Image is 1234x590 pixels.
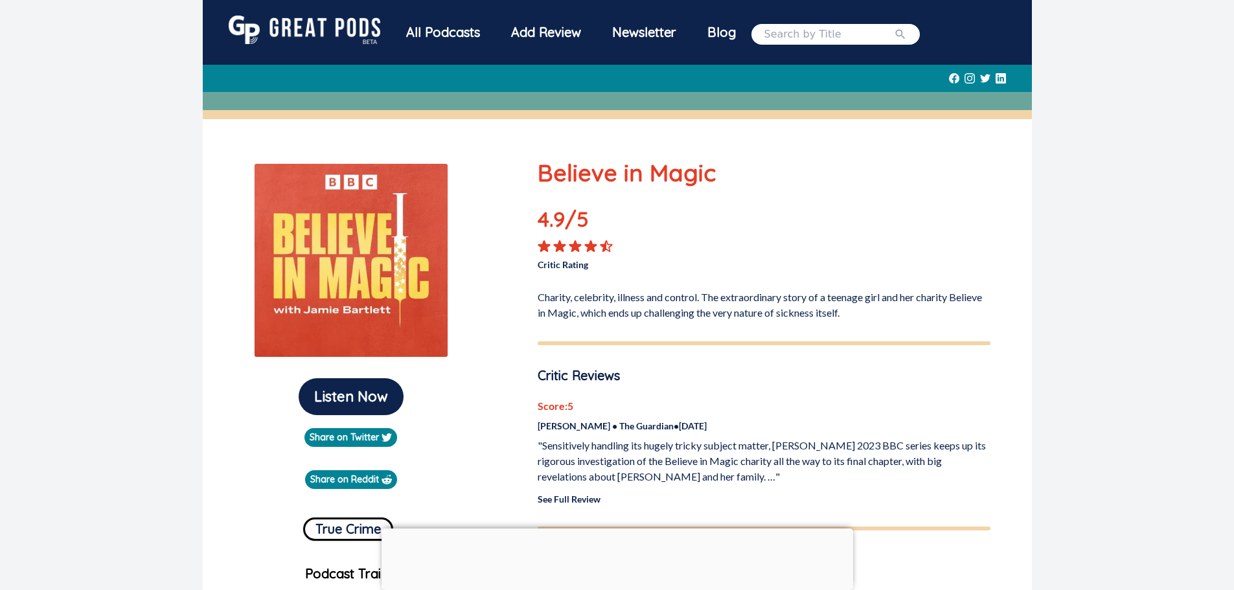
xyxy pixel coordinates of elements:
a: All Podcasts [391,16,496,52]
a: See Full Review [538,494,600,505]
a: Share on Reddit [305,470,397,489]
p: 4.9 /5 [538,203,628,240]
a: Newsletter [597,16,692,52]
p: Critic Rating [538,253,764,271]
img: Believe in Magic [254,163,448,357]
button: Listen Now [299,378,404,415]
p: [PERSON_NAME] • The Guardian • [DATE] [538,419,990,433]
div: Newsletter [597,16,692,49]
iframe: Advertisement [382,528,853,587]
a: Blog [692,16,751,49]
img: GreatPods [229,16,380,44]
button: True Crime [303,517,393,541]
p: Podcast Trailer [213,564,490,584]
p: "Sensitively handling its hugely tricky subject matter, [PERSON_NAME] 2023 BBC series keeps up it... [538,438,990,484]
input: Search by Title [764,27,894,42]
div: All Podcasts [391,16,496,49]
p: Critic Reviews [538,366,990,385]
a: True Crime [303,512,393,541]
p: Believe in Magic [538,155,990,190]
p: Charity, celebrity, illness and control. The extraordinary story of a teenage girl and her charit... [538,284,990,321]
a: Add Review [496,16,597,49]
a: Share on Twitter [304,428,397,447]
p: Score: 5 [538,398,990,414]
